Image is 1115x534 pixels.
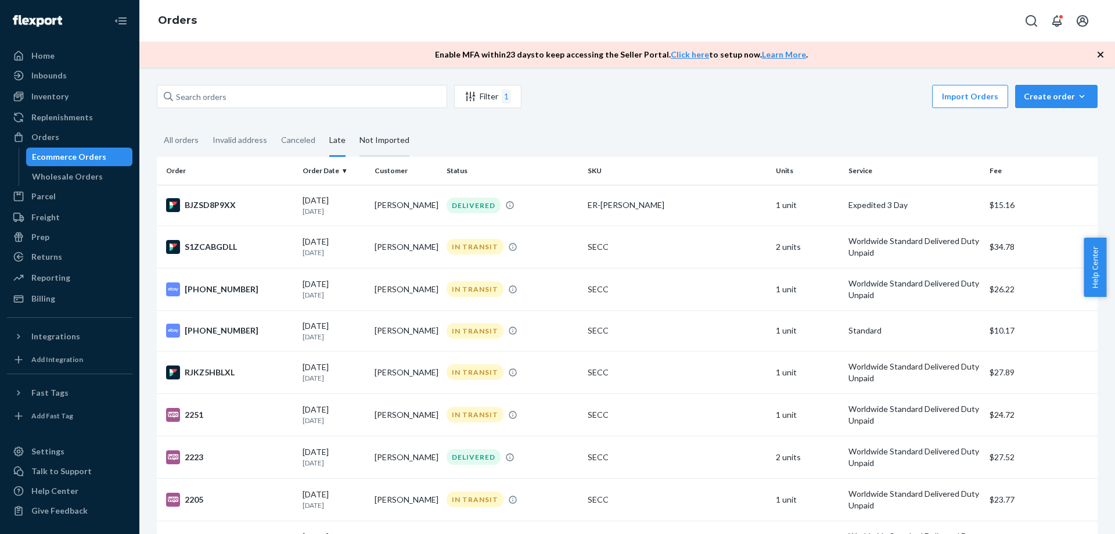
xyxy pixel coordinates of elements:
[31,485,78,497] div: Help Center
[166,408,293,422] div: 2251
[26,167,133,186] a: Wholesale Orders
[848,446,980,469] p: Worldwide Standard Delivered Duty Unpaid
[502,89,511,103] div: 1
[588,409,767,421] div: SECC
[31,465,92,477] div: Talk to Support
[370,393,442,436] td: [PERSON_NAME]
[166,450,293,464] div: 2223
[985,351,1098,393] td: $27.89
[166,282,293,296] div: [PHONE_NUMBER]
[454,85,521,108] button: Filter
[447,239,503,255] div: IN TRANSIT
[158,14,197,27] a: Orders
[31,354,83,364] div: Add Integration
[26,148,133,166] a: Ecommerce Orders
[32,171,103,182] div: Wholesale Orders
[7,66,132,85] a: Inbounds
[771,157,843,185] th: Units
[671,49,709,59] a: Click here
[7,462,132,481] a: Talk to Support
[31,505,88,517] div: Give Feedback
[303,361,365,383] div: [DATE]
[985,478,1098,521] td: $23.77
[329,125,346,157] div: Late
[848,199,980,211] p: Expedited 3 Day
[7,128,132,146] a: Orders
[985,436,1098,478] td: $27.52
[303,236,365,257] div: [DATE]
[588,367,767,378] div: SECC
[447,407,503,422] div: IN TRANSIT
[31,112,93,123] div: Replenishments
[771,478,843,521] td: 1 unit
[588,451,767,463] div: SECC
[7,289,132,308] a: Billing
[370,225,442,268] td: [PERSON_NAME]
[588,241,767,253] div: SECC
[7,108,132,127] a: Replenishments
[1071,9,1094,33] button: Open account menu
[447,281,503,297] div: IN TRANSIT
[370,310,442,351] td: [PERSON_NAME]
[1020,9,1043,33] button: Open Search Box
[31,50,55,62] div: Home
[771,436,843,478] td: 2 units
[303,446,365,468] div: [DATE]
[31,411,73,421] div: Add Fast Tag
[455,89,521,103] div: Filter
[447,198,501,213] div: DELIVERED
[1015,85,1098,108] button: Create order
[435,49,808,60] p: Enable MFA within 23 days to keep accessing the Seller Portal. to setup now. .
[13,15,62,27] img: Flexport logo
[7,384,132,402] button: Fast Tags
[303,489,365,510] div: [DATE]
[442,157,583,185] th: Status
[7,248,132,266] a: Returns
[588,284,767,295] div: SECC
[848,361,980,384] p: Worldwide Standard Delivered Duty Unpaid
[303,373,365,383] p: [DATE]
[370,478,442,521] td: [PERSON_NAME]
[303,195,365,216] div: [DATE]
[447,492,503,507] div: IN TRANSIT
[985,268,1098,310] td: $26.22
[588,199,767,211] div: ER-[PERSON_NAME]
[771,351,843,393] td: 1 unit
[303,332,365,342] p: [DATE]
[303,206,365,216] p: [DATE]
[166,240,293,254] div: S1ZCABGDLL
[31,212,60,223] div: Freight
[7,187,132,206] a: Parcel
[771,393,843,436] td: 1 unit
[848,278,980,301] p: Worldwide Standard Delivered Duty Unpaid
[7,268,132,287] a: Reporting
[31,251,62,263] div: Returns
[762,49,806,59] a: Learn More
[303,415,365,425] p: [DATE]
[31,331,80,342] div: Integrations
[370,268,442,310] td: [PERSON_NAME]
[985,310,1098,351] td: $10.17
[7,442,132,461] a: Settings
[303,404,365,425] div: [DATE]
[1084,238,1106,297] button: Help Center
[298,157,370,185] th: Order Date
[166,324,293,338] div: [PHONE_NUMBER]
[7,407,132,425] a: Add Fast Tag
[7,327,132,346] button: Integrations
[985,225,1098,268] td: $34.78
[164,125,199,155] div: All orders
[771,268,843,310] td: 1 unit
[1045,9,1069,33] button: Open notifications
[31,231,49,243] div: Prep
[447,364,503,380] div: IN TRANSIT
[985,157,1098,185] th: Fee
[149,4,206,38] ol: breadcrumbs
[31,91,69,102] div: Inventory
[370,185,442,225] td: [PERSON_NAME]
[771,185,843,225] td: 1 unit
[588,325,767,336] div: SECC
[7,87,132,106] a: Inventory
[359,125,409,157] div: Not Imported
